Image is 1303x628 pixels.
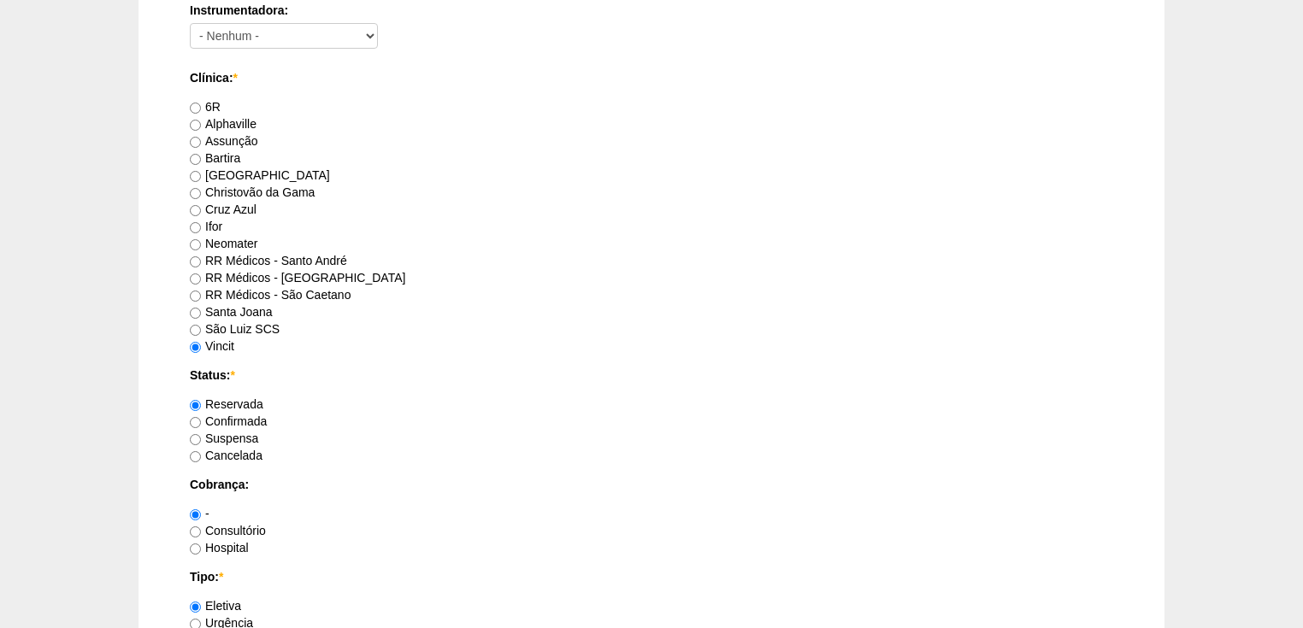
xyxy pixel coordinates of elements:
label: Vincit [190,339,234,353]
span: Este campo é obrigatório. [230,368,234,382]
label: Tipo: [190,568,1113,585]
label: Christovão da Gama [190,185,315,199]
label: RR Médicos - Santo André [190,254,347,267]
input: Santa Joana [190,308,201,319]
label: Clínica: [190,69,1113,86]
label: [GEOGRAPHIC_DATA] [190,168,330,182]
input: Consultório [190,526,201,537]
input: [GEOGRAPHIC_DATA] [190,171,201,182]
input: Ifor [190,222,201,233]
input: - [190,509,201,520]
input: Cruz Azul [190,205,201,216]
input: Reservada [190,400,201,411]
label: São Luiz SCS [190,322,280,336]
input: Eletiva [190,602,201,613]
label: - [190,507,209,520]
input: Christovão da Gama [190,188,201,199]
label: Suspensa [190,431,258,445]
label: Neomater [190,237,257,250]
label: Assunção [190,134,257,148]
input: São Luiz SCS [190,325,201,336]
input: Alphaville [190,120,201,131]
input: Suspensa [190,434,201,445]
label: RR Médicos - [GEOGRAPHIC_DATA] [190,271,405,285]
label: Cancelada [190,449,262,462]
label: Cobrança: [190,476,1113,493]
input: Cancelada [190,451,201,462]
input: Vincit [190,342,201,353]
label: Status: [190,367,1113,384]
label: Ifor [190,220,222,233]
label: Instrumentadora: [190,2,1113,19]
label: 6R [190,100,221,114]
input: RR Médicos - São Caetano [190,291,201,302]
input: Bartira [190,154,201,165]
label: Alphaville [190,117,256,131]
input: Confirmada [190,417,201,428]
input: Hospital [190,543,201,555]
label: Confirmada [190,414,267,428]
label: Cruz Azul [190,202,256,216]
label: Consultório [190,524,266,537]
input: RR Médicos - [GEOGRAPHIC_DATA] [190,273,201,285]
label: Eletiva [190,599,241,613]
span: Este campo é obrigatório. [233,71,238,85]
label: Hospital [190,541,249,555]
input: Assunção [190,137,201,148]
input: Neomater [190,239,201,250]
label: Bartira [190,151,240,165]
label: RR Médicos - São Caetano [190,288,351,302]
label: Santa Joana [190,305,273,319]
label: Reservada [190,397,263,411]
input: RR Médicos - Santo André [190,256,201,267]
input: 6R [190,103,201,114]
span: Este campo é obrigatório. [219,570,223,584]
